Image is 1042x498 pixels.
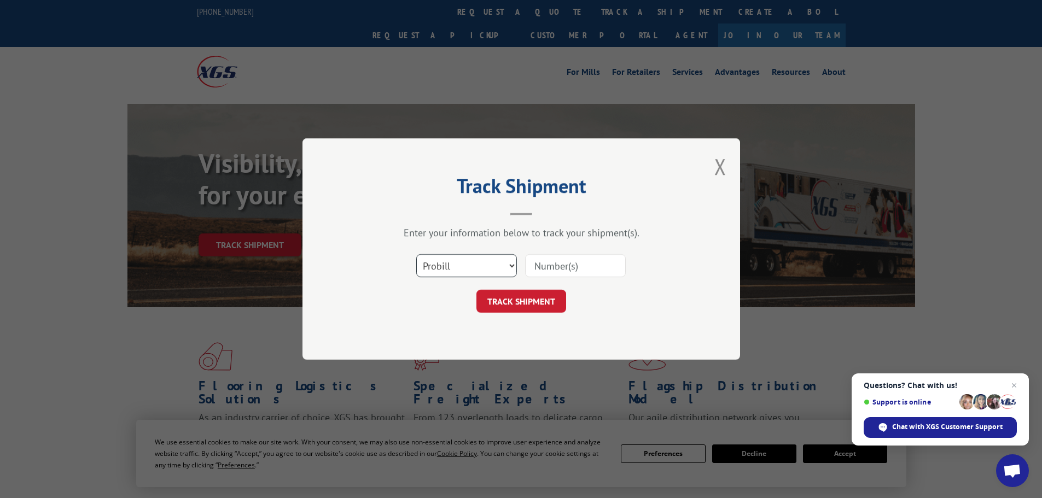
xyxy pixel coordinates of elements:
[525,254,626,277] input: Number(s)
[892,422,1003,432] span: Chat with XGS Customer Support
[864,381,1017,390] span: Questions? Chat with us!
[357,226,685,239] div: Enter your information below to track your shipment(s).
[357,178,685,199] h2: Track Shipment
[476,290,566,313] button: TRACK SHIPMENT
[714,152,726,181] button: Close modal
[996,454,1029,487] a: Open chat
[864,417,1017,438] span: Chat with XGS Customer Support
[864,398,956,406] span: Support is online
